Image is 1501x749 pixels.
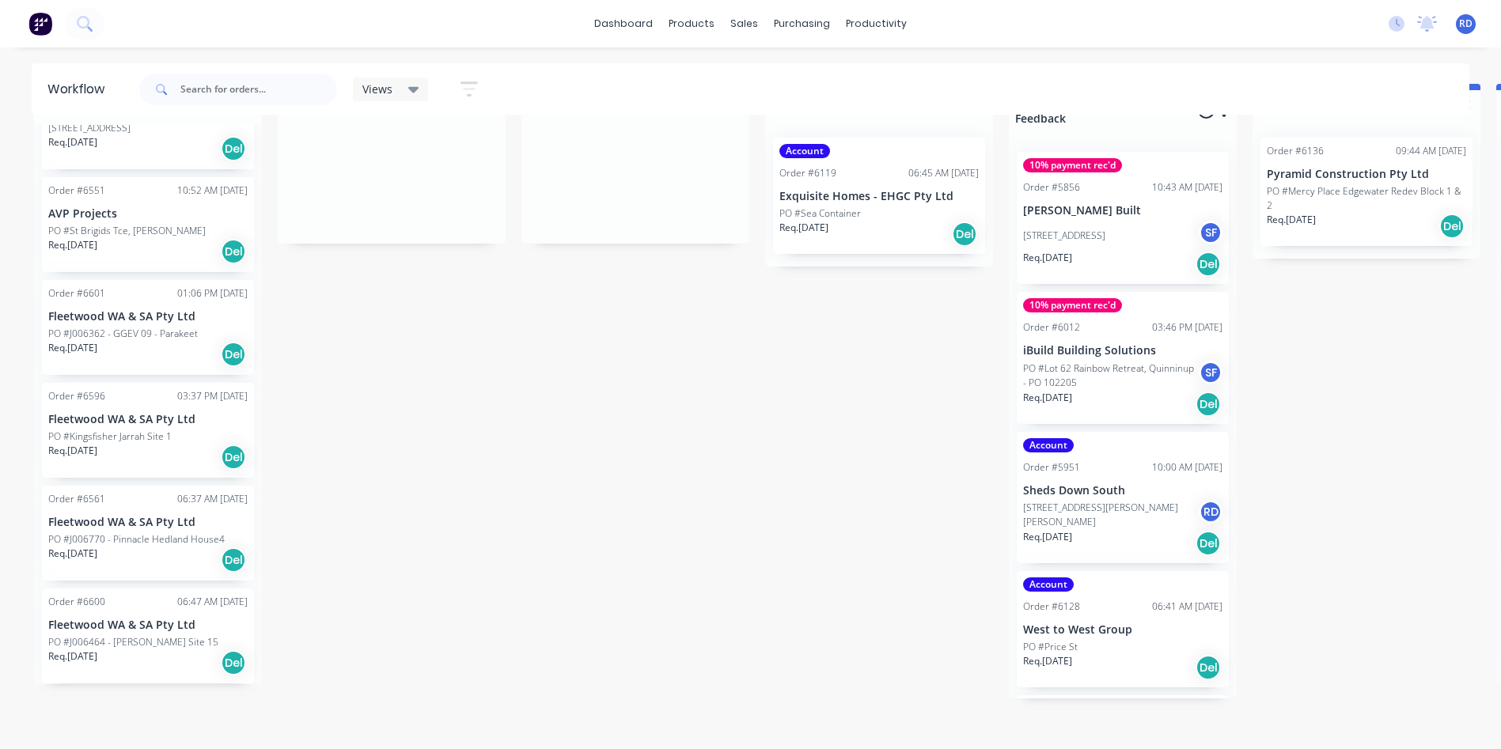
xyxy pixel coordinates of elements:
[1267,213,1316,227] p: Req. [DATE]
[221,650,246,675] div: Del
[1152,180,1222,195] div: 10:43 AM [DATE]
[1023,600,1080,614] div: Order #6128
[48,618,248,632] p: Fleetwood WA & SA Pty Ltd
[42,280,254,375] div: Order #660101:06 PM [DATE]Fleetwood WA & SA Pty LtdPO #J006362 - GGEV 09 - ParakeetReq.[DATE]Del
[48,121,131,135] p: [STREET_ADDRESS]
[48,547,97,561] p: Req. [DATE]
[221,239,246,264] div: Del
[362,81,392,97] span: Views
[1152,600,1222,614] div: 06:41 AM [DATE]
[48,207,248,221] p: AVP Projects
[1023,229,1105,243] p: [STREET_ADDRESS]
[779,144,830,158] div: Account
[1199,361,1222,384] div: SF
[722,12,766,36] div: sales
[1196,252,1221,277] div: Del
[1023,530,1072,544] p: Req. [DATE]
[1196,531,1221,556] div: Del
[28,12,52,36] img: Factory
[1199,221,1222,244] div: SF
[1267,168,1466,181] p: Pyramid Construction Pty Ltd
[1196,655,1221,680] div: Del
[48,413,248,426] p: Fleetwood WA & SA Pty Ltd
[177,183,248,198] div: 10:52 AM [DATE]
[1023,251,1072,265] p: Req. [DATE]
[1017,292,1229,424] div: 10% payment rec'dOrder #601203:46 PM [DATE]iBuild Building SolutionsPO #Lot 62 Rainbow Retreat, Q...
[1439,214,1465,239] div: Del
[908,166,979,180] div: 06:45 AM [DATE]
[1459,17,1473,31] span: RD
[1023,438,1074,452] div: Account
[48,389,105,403] div: Order #6596
[1017,571,1229,687] div: AccountOrder #612806:41 AM [DATE]West to West GroupPO #Price StReq.[DATE]Del
[48,310,248,323] p: Fleetwood WA & SA Pty Ltd
[1152,320,1222,335] div: 03:46 PM [DATE]
[1196,392,1221,417] div: Del
[42,177,254,272] div: Order #655110:52 AM [DATE]AVP ProjectsPO #St Brigids Tce, [PERSON_NAME]Req.[DATE]Del
[779,190,979,203] p: Exquisite Homes - EHGC Pty Ltd
[661,12,722,36] div: products
[1267,144,1324,158] div: Order #6136
[221,444,246,470] div: Del
[1023,654,1072,668] p: Req. [DATE]
[48,532,225,547] p: PO #J006770 - Pinnacle Hedland House4
[779,221,828,235] p: Req. [DATE]
[221,547,246,573] div: Del
[1396,144,1466,158] div: 09:44 AM [DATE]
[48,224,206,238] p: PO #St Brigids Tce, [PERSON_NAME]
[48,492,105,506] div: Order #6561
[779,206,861,221] p: PO #Sea Container
[1260,138,1473,246] div: Order #613609:44 AM [DATE]Pyramid Construction Pty LtdPO #Mercy Place Edgewater Redev Block 1 & 2...
[1023,623,1222,637] p: West to West Group
[48,327,198,341] p: PO #J006362 - GGEV 09 - Parakeet
[180,74,337,105] input: Search for orders...
[48,238,97,252] p: Req. [DATE]
[838,12,915,36] div: productivity
[48,516,248,529] p: Fleetwood WA & SA Pty Ltd
[1023,484,1222,497] p: Sheds Down South
[221,136,246,161] div: Del
[48,635,218,649] p: PO #J006464 - [PERSON_NAME] Site 15
[1023,180,1080,195] div: Order #5856
[1023,298,1122,312] div: 10% payment rec'd
[1023,361,1199,390] p: PO #Lot 62 Rainbow Retreat, Quinninup - PO 102205
[1023,501,1199,529] p: [STREET_ADDRESS][PERSON_NAME][PERSON_NAME]
[177,286,248,301] div: 01:06 PM [DATE]
[586,12,661,36] a: dashboard
[1023,640,1078,654] p: PO #Price St
[1023,391,1072,405] p: Req. [DATE]
[48,444,97,458] p: Req. [DATE]
[1017,432,1229,564] div: AccountOrder #595110:00 AM [DATE]Sheds Down South[STREET_ADDRESS][PERSON_NAME][PERSON_NAME]RDReq....
[766,12,838,36] div: purchasing
[42,486,254,581] div: Order #656106:37 AM [DATE]Fleetwood WA & SA Pty LtdPO #J006770 - Pinnacle Hedland House4Req.[DATE...
[1023,577,1074,592] div: Account
[48,286,105,301] div: Order #6601
[1017,152,1229,284] div: 10% payment rec'dOrder #585610:43 AM [DATE][PERSON_NAME] Built[STREET_ADDRESS]SFReq.[DATE]Del
[221,342,246,367] div: Del
[1199,500,1222,524] div: RD
[1152,460,1222,475] div: 10:00 AM [DATE]
[177,389,248,403] div: 03:37 PM [DATE]
[952,221,977,247] div: Del
[42,383,254,478] div: Order #659603:37 PM [DATE]Fleetwood WA & SA Pty LtdPO #Kingsfisher Jarrah Site 1Req.[DATE]Del
[1023,158,1122,172] div: 10% payment rec'd
[177,595,248,609] div: 06:47 AM [DATE]
[48,429,172,444] p: PO #Kingsfisher Jarrah Site 1
[48,649,97,664] p: Req. [DATE]
[773,138,985,254] div: AccountOrder #611906:45 AM [DATE]Exquisite Homes - EHGC Pty LtdPO #Sea ContainerReq.[DATE]Del
[48,135,97,149] p: Req. [DATE]
[1023,204,1222,218] p: [PERSON_NAME] Built
[1023,460,1080,475] div: Order #5951
[48,183,105,198] div: Order #6551
[48,341,97,355] p: Req. [DATE]
[47,80,112,99] div: Workflow
[1023,344,1222,357] p: iBuild Building Solutions
[177,492,248,506] div: 06:37 AM [DATE]
[1023,320,1080,335] div: Order #6012
[42,588,254,683] div: Order #660006:47 AM [DATE]Fleetwood WA & SA Pty LtdPO #J006464 - [PERSON_NAME] Site 15Req.[DATE]Del
[779,166,836,180] div: Order #6119
[48,595,105,609] div: Order #6600
[1267,184,1466,213] p: PO #Mercy Place Edgewater Redev Block 1 & 2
